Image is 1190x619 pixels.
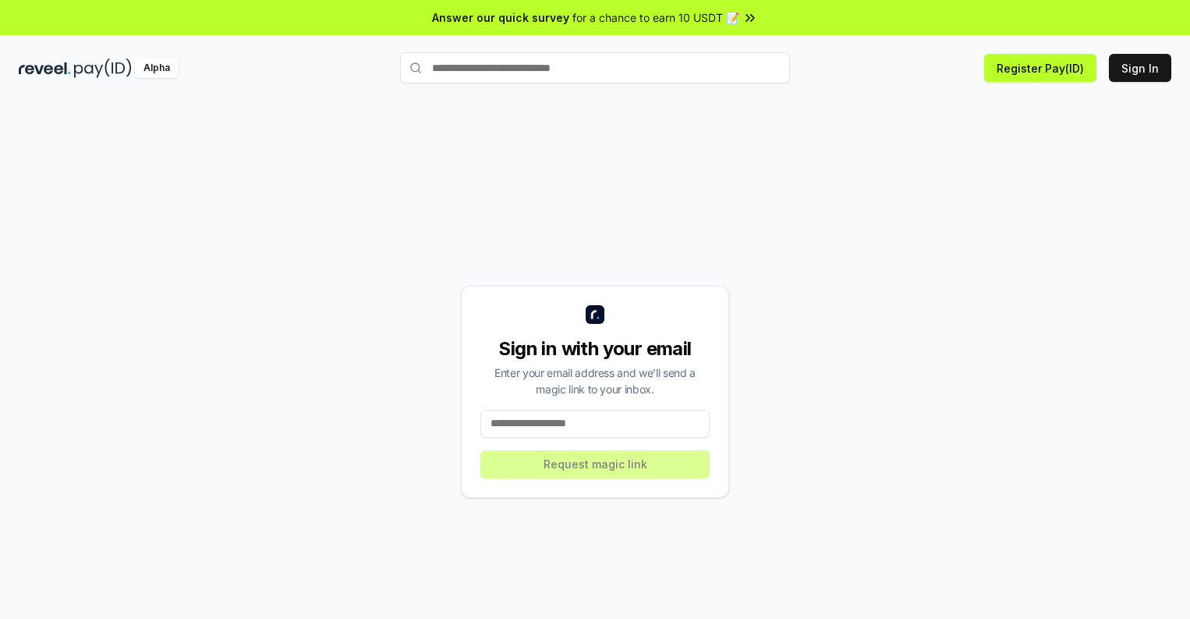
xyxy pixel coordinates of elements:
img: logo_small [586,305,604,324]
div: Enter your email address and we’ll send a magic link to your inbox. [480,365,710,397]
button: Sign In [1109,54,1171,82]
span: Answer our quick survey [432,9,569,26]
div: Sign in with your email [480,336,710,361]
span: for a chance to earn 10 USDT 📝 [572,9,739,26]
div: Alpha [135,59,179,78]
img: reveel_dark [19,59,71,78]
img: pay_id [74,59,132,78]
button: Register Pay(ID) [984,54,1096,82]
